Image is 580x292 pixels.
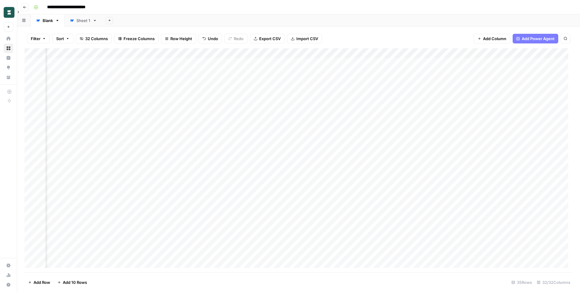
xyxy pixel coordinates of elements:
[43,17,53,24] div: Blank
[4,63,13,72] a: Opportunities
[65,14,102,27] a: Sheet 1
[124,36,155,42] span: Freeze Columns
[534,278,573,287] div: 32/32 Columns
[76,17,90,24] div: Sheet 1
[24,278,54,287] button: Add Row
[4,270,13,280] a: Usage
[85,36,108,42] span: 32 Columns
[198,34,222,43] button: Undo
[483,36,506,42] span: Add Column
[52,34,73,43] button: Sort
[31,14,65,27] a: Blank
[250,34,285,43] button: Export CSV
[4,5,13,20] button: Workspace: Borderless
[259,36,281,42] span: Export CSV
[4,72,13,82] a: Your Data
[63,279,87,285] span: Add 10 Rows
[34,279,50,285] span: Add Row
[170,36,192,42] span: Row Height
[54,278,91,287] button: Add 10 Rows
[4,261,13,270] a: Settings
[513,34,558,43] button: Add Power Agent
[287,34,322,43] button: Import CSV
[296,36,318,42] span: Import CSV
[234,36,243,42] span: Redo
[474,34,510,43] button: Add Column
[27,34,50,43] button: Filter
[224,34,247,43] button: Redo
[522,36,555,42] span: Add Power Agent
[4,280,13,290] button: Help + Support
[4,34,13,43] a: Home
[76,34,112,43] button: 32 Columns
[4,53,13,63] a: Insights
[114,34,159,43] button: Freeze Columns
[509,278,534,287] div: 35 Rows
[56,36,64,42] span: Sort
[161,34,196,43] button: Row Height
[31,36,40,42] span: Filter
[4,7,14,18] img: Borderless Logo
[4,43,13,53] a: Browse
[208,36,218,42] span: Undo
